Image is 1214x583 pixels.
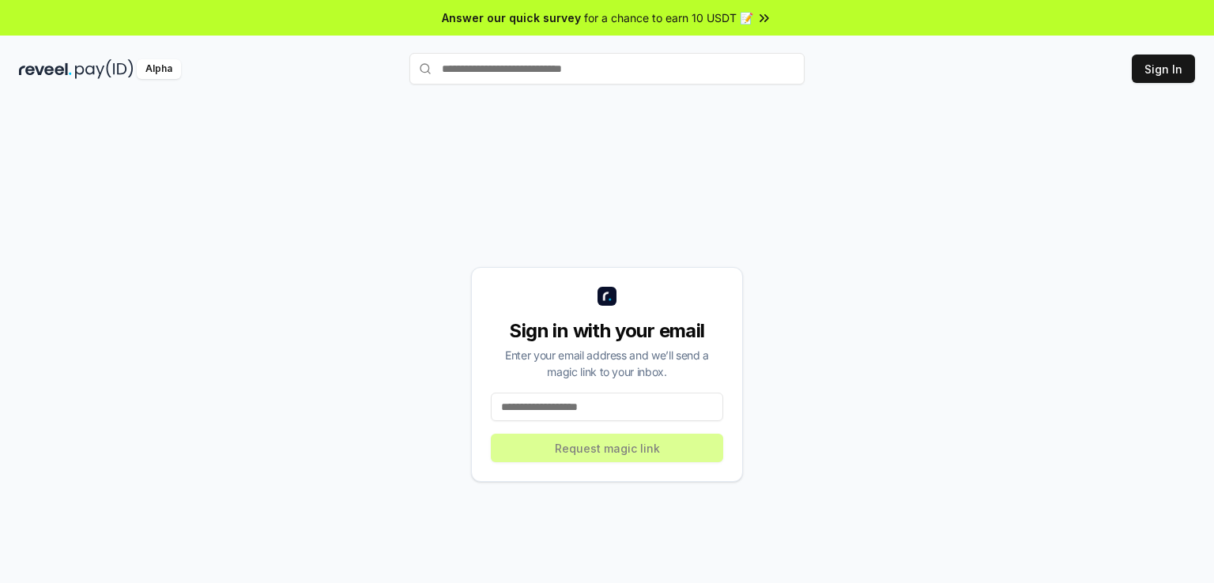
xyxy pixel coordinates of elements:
img: pay_id [75,59,134,79]
img: reveel_dark [19,59,72,79]
span: for a chance to earn 10 USDT 📝 [584,9,753,26]
img: logo_small [598,287,616,306]
button: Sign In [1132,55,1195,83]
div: Enter your email address and we’ll send a magic link to your inbox. [491,347,723,380]
div: Sign in with your email [491,318,723,344]
span: Answer our quick survey [442,9,581,26]
div: Alpha [137,59,181,79]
